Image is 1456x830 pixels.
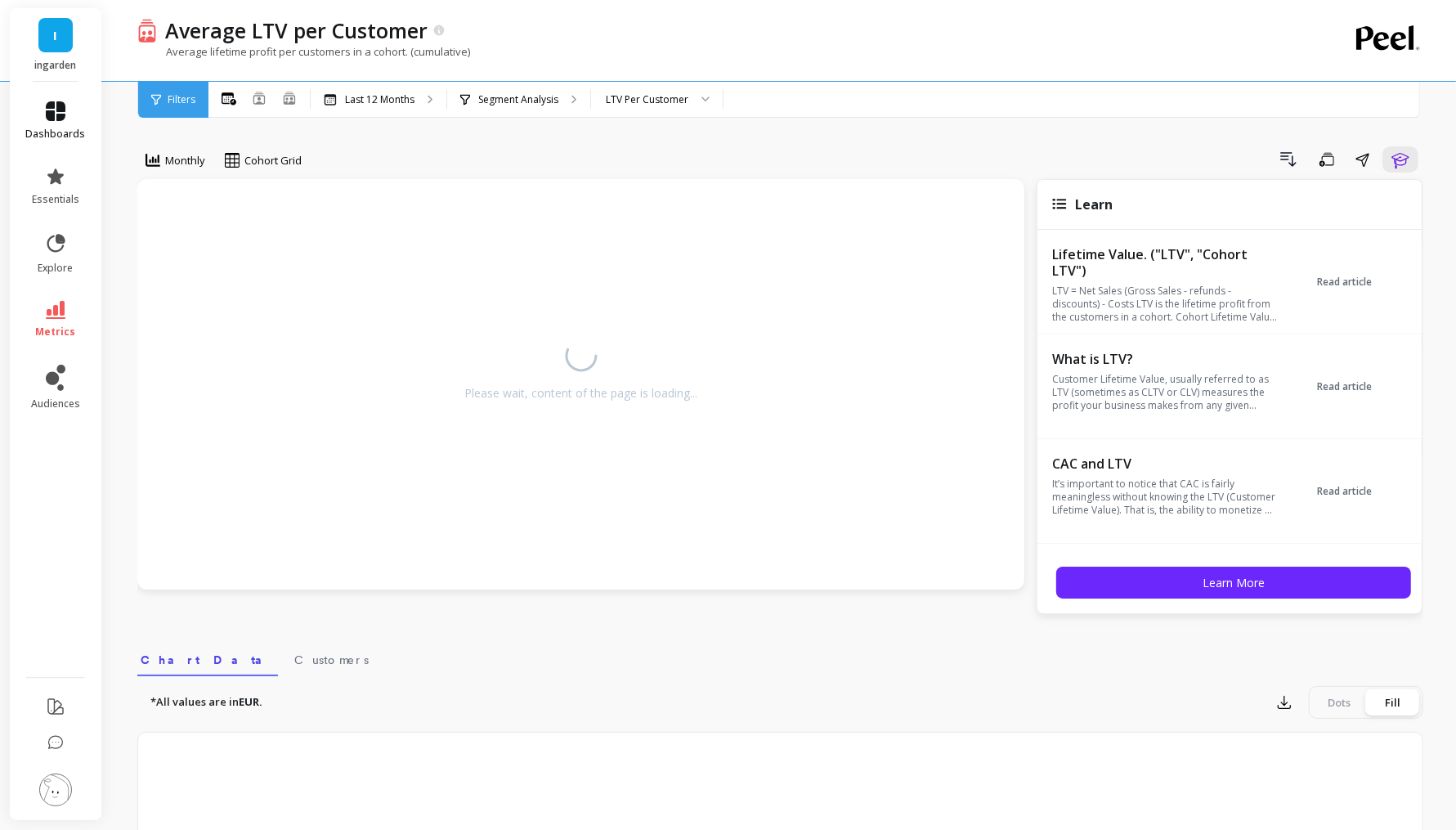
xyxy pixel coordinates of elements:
span: Cohort Grid [244,153,302,168]
span: metrics [36,325,76,339]
span: dashboards [26,128,86,141]
span: I [54,26,58,45]
img: header icon [137,18,157,42]
p: CAC and LTV [1052,455,1277,472]
div: Dots [1312,689,1366,716]
span: Read article [1317,485,1372,498]
div: Please wait, content of the page is loading... [464,385,697,402]
button: Read article [1317,245,1382,320]
span: audiences [31,397,80,411]
p: LTV = Net Sales (Gross Sales - refunds - discounts) - Costs LTV is the lifetime profit from the c... [1052,285,1277,324]
p: ingarden [26,59,86,72]
img: profile picture [39,774,72,806]
button: Read article [1317,349,1382,424]
p: *All values are in [150,694,262,711]
p: Segment Analysis [478,93,558,106]
p: Average LTV per Customer [165,16,428,44]
span: Learn [1075,195,1113,213]
span: Monthly [165,153,205,168]
span: Customers [294,652,369,668]
span: Filters [168,93,195,106]
span: Read article [1317,380,1372,393]
span: explore [38,262,74,275]
p: Average lifetime profit per customers in a cohort. (cumulative) [137,44,470,59]
p: What is LTV? [1052,351,1277,367]
span: essentials [32,193,79,206]
button: Learn More [1056,567,1411,599]
span: Learn More [1203,575,1265,590]
strong: EUR. [239,694,262,709]
p: Customer Lifetime Value, usually referred to as LTV (sometimes as CLTV or CLV) measures the profi... [1052,373,1277,412]
p: Lifetime Value. ("LTV", "Cohort LTV") [1052,246,1277,279]
nav: Tabs [137,639,1423,676]
button: Read article [1317,454,1382,529]
p: Last 12 Months [345,93,414,106]
div: Fill [1366,689,1420,716]
span: Read article [1317,276,1372,289]
div: LTV Per Customer [606,92,688,107]
p: It’s important to notice that CAC is fairly meaningless without knowing the LTV (Customer Lifetim... [1052,478,1277,517]
span: Chart Data [141,652,275,668]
